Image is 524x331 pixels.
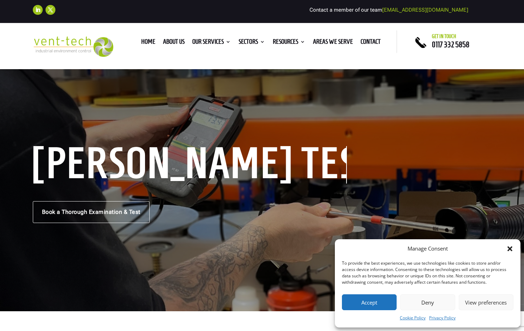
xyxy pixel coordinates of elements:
[309,7,468,13] span: Contact a member of our team
[400,294,455,310] button: Deny
[163,39,185,47] a: About us
[342,294,397,310] button: Accept
[361,39,381,47] a: Contact
[33,146,347,183] h1: [PERSON_NAME] Testing
[192,39,231,47] a: Our Services
[33,36,114,57] img: 2023-09-27T08_35_16.549ZVENT-TECH---Clear-background
[33,5,43,15] a: Follow on LinkedIn
[506,245,513,252] div: Close dialog
[342,260,513,285] div: To provide the best experiences, we use technologies like cookies to store and/or access device i...
[429,314,456,322] a: Privacy Policy
[400,314,426,322] a: Cookie Policy
[273,39,305,47] a: Resources
[313,39,353,47] a: Areas We Serve
[459,294,513,310] button: View preferences
[382,7,468,13] a: [EMAIL_ADDRESS][DOMAIN_NAME]
[141,39,155,47] a: Home
[432,40,469,49] a: 0117 332 5858
[408,245,448,253] div: Manage Consent
[33,201,150,223] a: Book a Thorough Examination & Test
[432,34,456,39] span: Get in touch
[46,5,55,15] a: Follow on X
[239,39,265,47] a: Sectors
